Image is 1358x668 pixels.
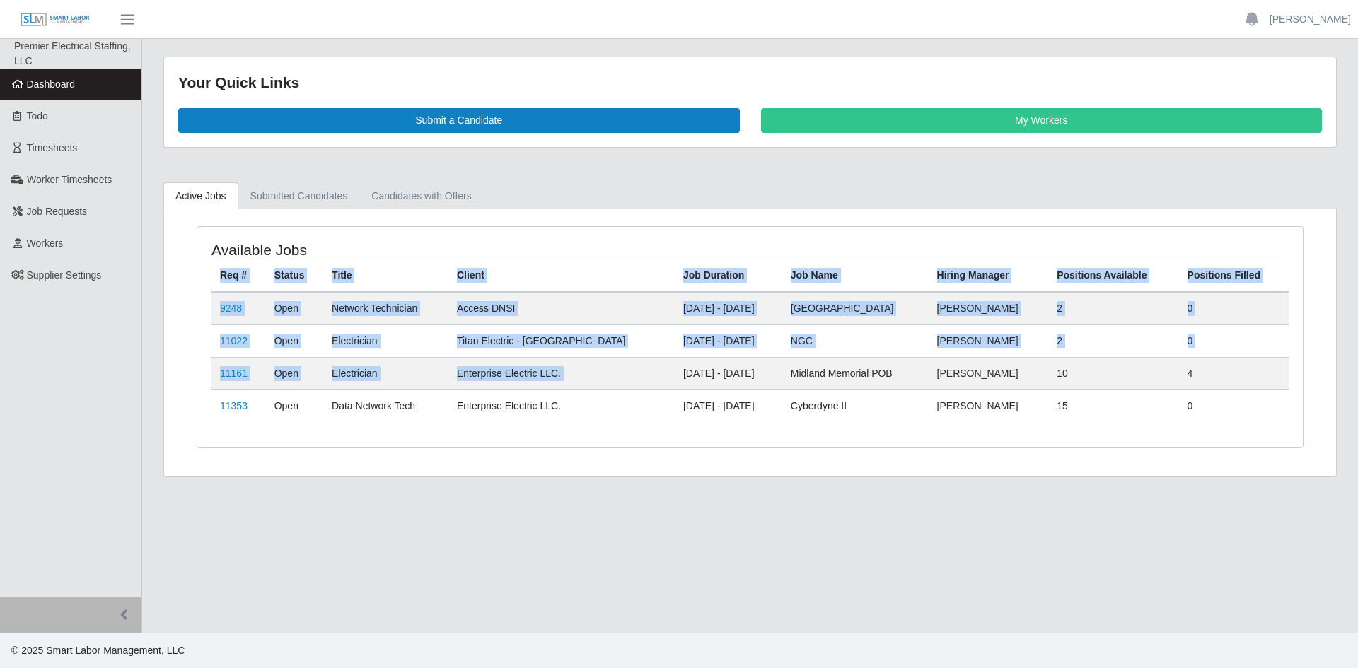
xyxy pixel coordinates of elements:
[448,324,675,357] td: Titan Electric - [GEOGRAPHIC_DATA]
[929,292,1049,325] td: [PERSON_NAME]
[323,259,448,292] th: Title
[1179,389,1289,422] td: 0
[1179,324,1289,357] td: 0
[448,357,675,389] td: Enterprise Electric LLC.
[1270,12,1351,27] a: [PERSON_NAME]
[929,259,1049,292] th: Hiring Manager
[1048,324,1178,357] td: 2
[448,292,675,325] td: Access DNSI
[323,357,448,389] td: Electrician
[27,206,88,217] span: Job Requests
[929,324,1049,357] td: [PERSON_NAME]
[163,182,238,210] a: Active Jobs
[211,259,266,292] th: Req #
[220,400,248,411] a: 11353
[211,241,648,259] h4: Available Jobs
[323,292,448,325] td: Network Technician
[761,108,1323,133] a: My Workers
[675,259,782,292] th: Job Duration
[359,182,483,210] a: Candidates with Offers
[27,78,76,90] span: Dashboard
[448,389,675,422] td: Enterprise Electric LLC.
[178,108,740,133] a: Submit a Candidate
[448,259,675,292] th: Client
[238,182,360,210] a: Submitted Candidates
[782,292,929,325] td: [GEOGRAPHIC_DATA]
[323,324,448,357] td: Electrician
[266,324,323,357] td: Open
[929,357,1049,389] td: [PERSON_NAME]
[27,269,102,281] span: Supplier Settings
[220,303,242,314] a: 9248
[27,110,48,122] span: Todo
[929,389,1049,422] td: [PERSON_NAME]
[782,357,929,389] td: Midland Memorial POB
[1179,292,1289,325] td: 0
[27,238,64,249] span: Workers
[266,389,323,422] td: Open
[1179,357,1289,389] td: 4
[220,368,248,379] a: 11161
[1048,259,1178,292] th: Positions Available
[27,174,112,185] span: Worker Timesheets
[20,12,91,28] img: SLM Logo
[220,335,248,346] a: 11022
[178,71,1322,94] div: Your Quick Links
[675,324,782,357] td: [DATE] - [DATE]
[675,357,782,389] td: [DATE] - [DATE]
[14,40,131,66] span: Premier Electrical Staffing, LLC
[266,259,323,292] th: Status
[675,292,782,325] td: [DATE] - [DATE]
[266,357,323,389] td: Open
[323,389,448,422] td: Data Network Tech
[1048,292,1178,325] td: 2
[1048,389,1178,422] td: 15
[782,389,929,422] td: Cyberdyne II
[782,324,929,357] td: NGC
[11,645,185,656] span: © 2025 Smart Labor Management, LLC
[27,142,78,153] span: Timesheets
[675,389,782,422] td: [DATE] - [DATE]
[1179,259,1289,292] th: Positions Filled
[266,292,323,325] td: Open
[782,259,929,292] th: Job Name
[1048,357,1178,389] td: 10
